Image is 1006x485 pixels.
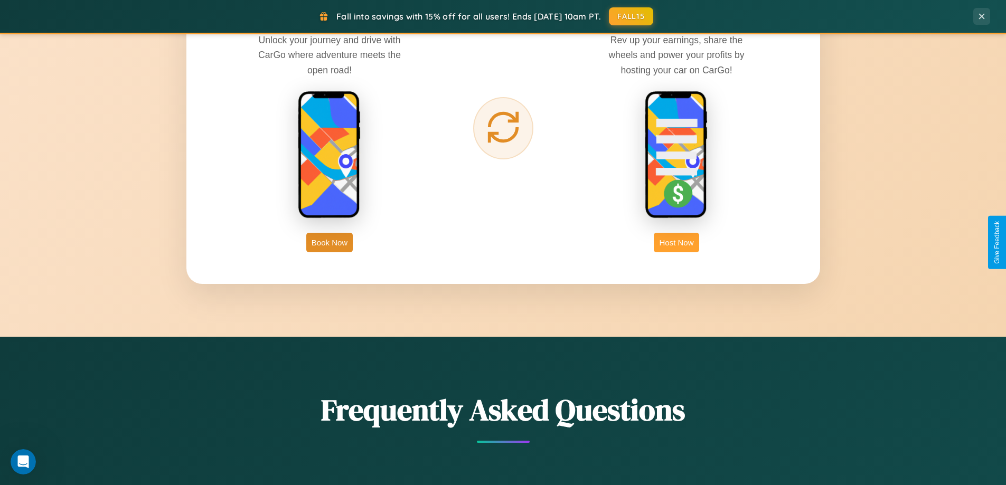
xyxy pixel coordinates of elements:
img: rent phone [298,91,361,220]
button: Book Now [306,233,353,252]
img: host phone [645,91,708,220]
h2: Frequently Asked Questions [186,389,820,430]
p: Unlock your journey and drive with CarGo where adventure meets the open road! [250,33,409,77]
button: Host Now [654,233,699,252]
p: Rev up your earnings, share the wheels and power your profits by hosting your car on CarGo! [597,33,756,77]
iframe: Intercom live chat [11,449,36,474]
div: Give Feedback [993,221,1001,264]
span: Fall into savings with 15% off for all users! Ends [DATE] 10am PT. [336,11,601,22]
button: FALL15 [609,7,653,25]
